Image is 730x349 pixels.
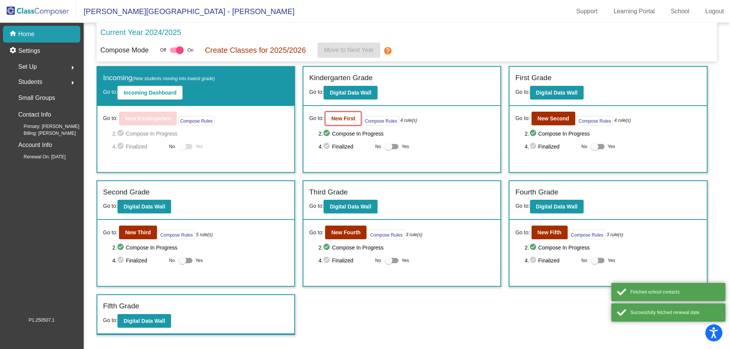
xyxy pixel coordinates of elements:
p: Settings [18,46,40,55]
i: 4 rule(s) [614,117,631,124]
span: Go to: [515,229,530,237]
span: Yes [608,142,615,151]
mat-icon: check_circle [117,129,126,138]
mat-icon: check_circle [323,129,332,138]
button: Incoming Dashboard [117,86,182,99]
i: 4 rule(s) [400,117,417,124]
span: Yes [195,256,203,265]
b: Incoming Dashboard [124,90,176,96]
label: Kindergarten Grade [309,73,373,84]
mat-icon: check_circle [529,256,538,265]
p: Create Classes for 2025/2026 [205,44,306,56]
label: First Grade [515,73,551,84]
span: (New students moving into lowest grade) [132,76,215,81]
button: Compose Rules [577,116,613,125]
span: Primary: [PERSON_NAME] [11,123,79,130]
mat-icon: check_circle [117,243,126,252]
a: School [665,5,695,17]
span: Billing: [PERSON_NAME] [11,130,76,137]
i: 3 rule(s) [406,231,422,238]
span: Renewal On: [DATE] [11,153,65,160]
span: Go to: [103,114,117,122]
label: Fourth Grade [515,187,558,198]
span: Go to: [309,229,324,237]
b: Digital Data Wall [536,90,578,96]
span: Go to: [515,203,530,209]
b: New Fourth [331,229,360,235]
p: Contact Info [18,109,51,120]
span: 2. Compose In Progress [112,129,289,138]
b: Digital Data Wall [124,318,165,324]
mat-icon: arrow_right [68,78,77,87]
a: Logout [699,5,730,17]
span: No [375,257,381,264]
button: Digital Data Wall [117,200,171,213]
button: Digital Data Wall [530,200,584,213]
mat-icon: help [383,46,392,55]
span: Off [160,47,166,54]
span: 2. Compose In Progress [525,243,701,252]
button: New First [325,112,361,125]
span: [PERSON_NAME][GEOGRAPHIC_DATA] - [PERSON_NAME] [76,5,295,17]
mat-icon: home [9,30,18,39]
mat-icon: check_circle [323,142,332,151]
span: Yes [401,142,409,151]
p: Current Year 2024/2025 [100,27,181,38]
p: Home [18,30,35,39]
mat-icon: check_circle [323,256,332,265]
span: Go to: [103,203,117,209]
span: Go to: [515,89,530,95]
span: 4. Finalized [319,256,371,265]
span: Yes [195,142,203,151]
a: Support [570,5,604,17]
span: Go to: [309,114,324,122]
span: 2. Compose In Progress [525,129,701,138]
span: 4. Finalized [112,256,165,265]
span: Yes [608,256,615,265]
b: Digital Data Wall [124,204,165,210]
span: 2. Compose In Progress [319,243,495,252]
button: Digital Data Wall [530,86,584,99]
span: 4. Finalized [112,142,165,151]
button: New Fourth [325,226,367,239]
button: Digital Data Wall [117,314,171,328]
button: Compose Rules [569,230,605,239]
span: No [375,143,381,150]
span: 4. Finalized [525,256,578,265]
button: Digital Data Wall [324,200,377,213]
span: Go to: [309,203,324,209]
p: Compose Mode [100,45,149,55]
button: Compose Rules [368,230,404,239]
mat-icon: check_circle [529,243,538,252]
button: Compose Rules [363,116,399,125]
label: Incoming [103,73,215,84]
b: New Second [538,115,569,122]
span: 2. Compose In Progress [319,129,495,138]
span: Students [18,77,42,87]
b: New Fifth [538,229,562,235]
span: 2. Compose In Progress [112,243,289,252]
div: Successfully fetched renewal date [630,309,720,316]
mat-icon: check_circle [529,142,538,151]
span: No [169,143,175,150]
mat-icon: check_circle [117,142,126,151]
span: No [581,143,587,150]
span: Go to: [103,229,117,237]
i: 3 rule(s) [606,231,623,238]
b: Digital Data Wall [536,204,578,210]
button: Move to Next Year [317,43,380,58]
span: On [187,47,194,54]
span: Set Up [18,62,37,72]
mat-icon: arrow_right [68,63,77,72]
b: New First [331,115,355,122]
span: Go to: [515,114,530,122]
a: Learning Portal [608,5,661,17]
span: 4. Finalized [525,142,578,151]
b: New Kindergarten [125,115,171,122]
mat-icon: check_circle [117,256,126,265]
mat-icon: check_circle [323,243,332,252]
button: Compose Rules [178,116,214,125]
span: 4. Finalized [319,142,371,151]
button: New Second [532,112,575,125]
span: Yes [401,256,409,265]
